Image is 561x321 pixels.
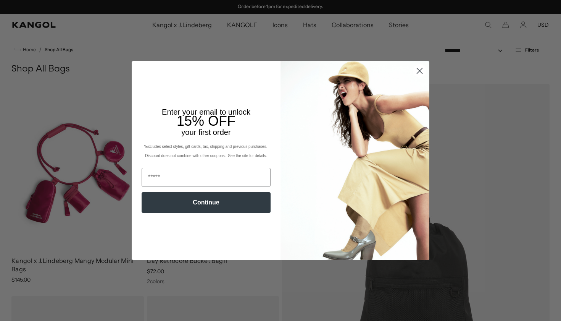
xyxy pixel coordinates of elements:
[144,144,268,158] span: *Excludes select styles, gift cards, tax, shipping and previous purchases. Discount does not comb...
[280,61,429,260] img: 93be19ad-e773-4382-80b9-c9d740c9197f.jpeg
[142,168,271,187] input: Email
[177,113,235,129] span: 15% OFF
[413,64,426,78] button: Close dialog
[181,128,231,136] span: your first order
[142,192,271,213] button: Continue
[162,108,250,116] span: Enter your email to unlock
